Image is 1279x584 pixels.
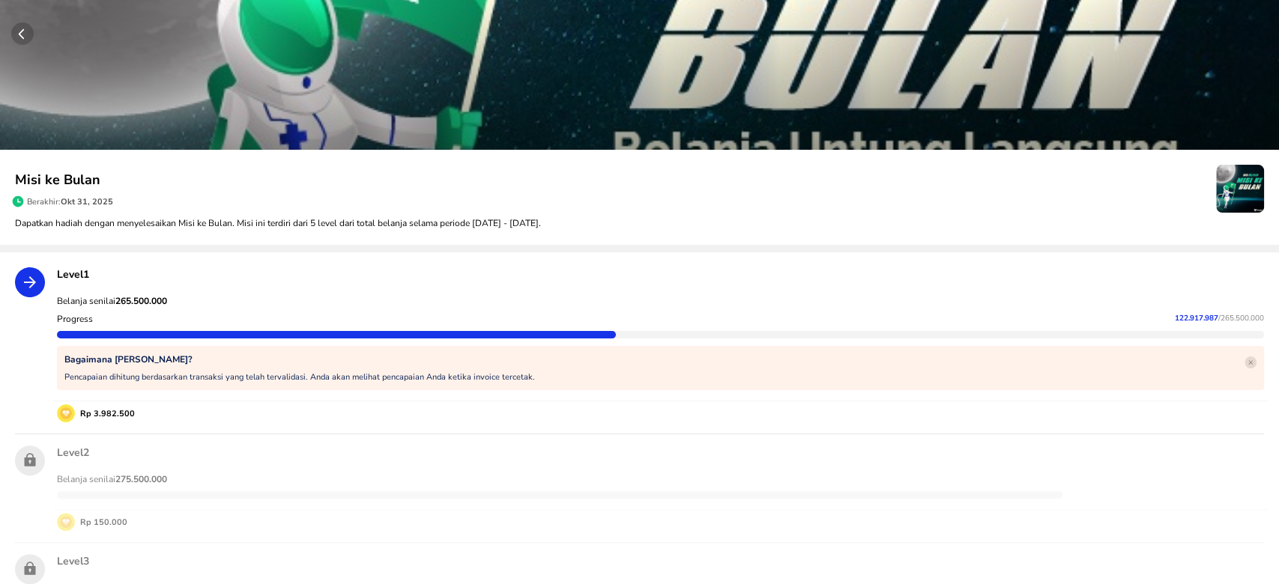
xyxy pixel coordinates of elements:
[57,313,93,325] p: Progress
[15,216,1264,230] p: Dapatkan hadiah dengan menyelesaikan Misi ke Bulan. Misi ini terdiri dari 5 level dari total bela...
[1218,313,1264,323] span: / 265.500.000
[15,170,1216,190] p: Misi ke Bulan
[57,295,167,307] span: Belanja senilai
[57,473,167,485] span: Belanja senilai
[115,295,167,307] strong: 265.500.000
[115,473,167,485] strong: 275.500.000
[57,267,1264,282] p: Level 1
[61,196,113,207] span: Okt 31, 2025
[57,554,1264,568] p: Level 3
[1216,165,1264,213] img: mission-icon-21371
[75,516,127,529] p: Rp 150.000
[64,353,535,365] p: Bagaimana [PERSON_NAME]?
[64,371,535,383] p: Pencapaian dihitung berdasarkan transaksi yang telah tervalidasi. Anda akan melihat pencapaian An...
[27,196,113,207] p: Berakhir:
[57,445,1264,460] p: Level 2
[1175,313,1218,323] span: 122.917.987
[75,407,135,420] p: Rp 3.982.500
